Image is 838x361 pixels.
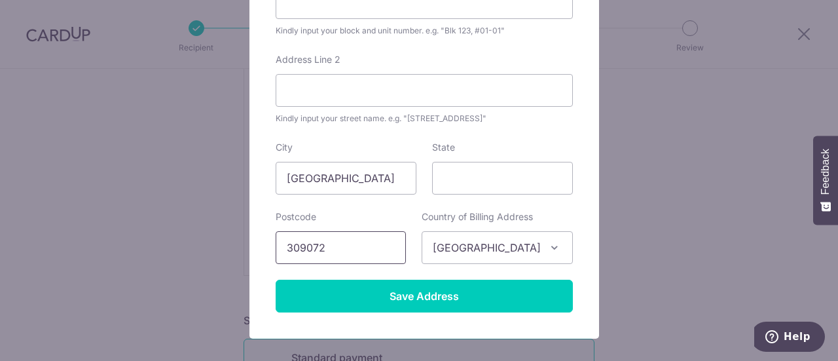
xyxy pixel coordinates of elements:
button: Feedback - Show survey [813,136,838,225]
iframe: Opens a widget where you can find more information [754,322,825,354]
label: City [276,141,293,154]
label: Country of Billing Address [422,210,533,223]
input: Save Address [276,280,573,313]
label: Postcode [276,210,316,223]
span: Feedback [820,149,831,195]
label: State [432,141,455,154]
span: Singapore [422,231,573,264]
div: Kindly input your street name. e.g. "[STREET_ADDRESS]" [276,112,573,125]
span: Singapore [422,232,572,263]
